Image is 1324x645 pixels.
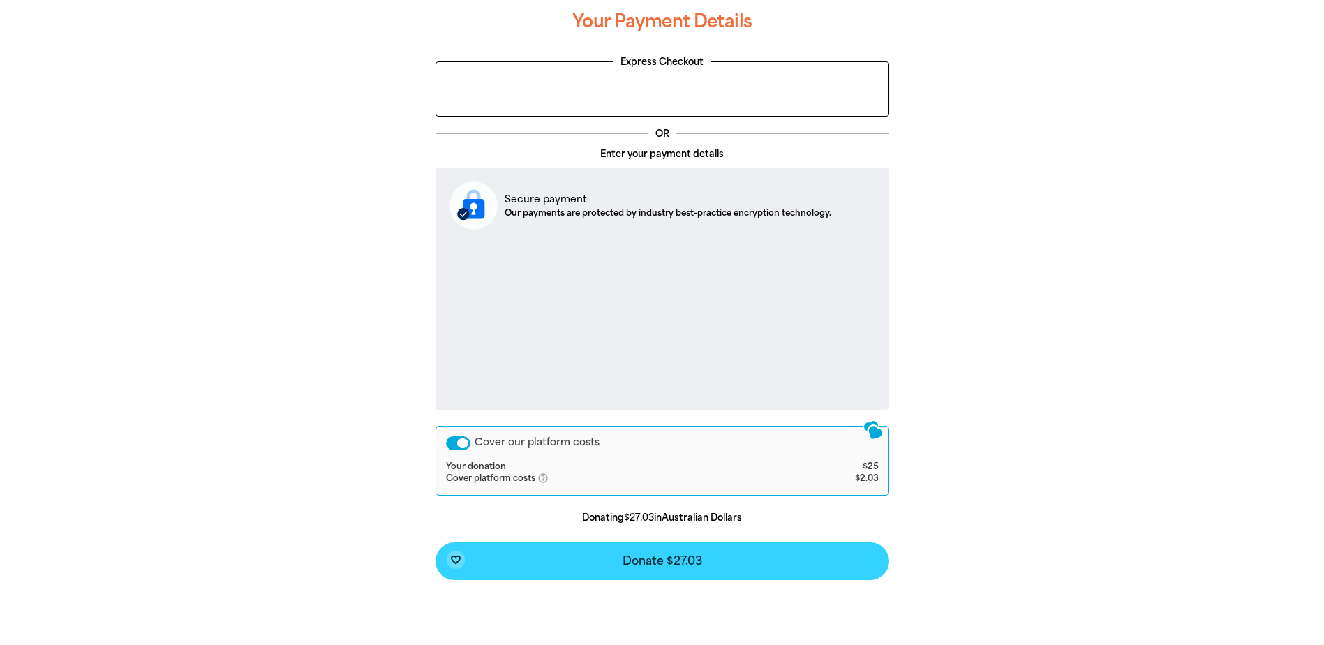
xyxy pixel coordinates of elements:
[537,473,560,484] i: help_outlined
[443,69,882,107] iframe: PayPal-paypal
[446,473,798,485] td: Cover platform costs
[505,207,831,219] p: Our payments are protected by industry best-practice encryption technology.
[648,127,676,141] p: OR
[436,147,889,161] p: Enter your payment details
[798,461,878,473] td: $25
[436,542,889,580] button: favorite_borderDonate $27.03
[450,554,461,565] i: favorite_border
[446,461,798,473] td: Your donation
[447,241,878,398] iframe: Secure payment input frame
[505,192,831,207] p: Secure payment
[623,556,702,567] span: Donate $27.03
[624,512,654,523] b: $27.03
[613,55,711,69] legend: Express Checkout
[798,473,878,485] td: $2.03
[446,436,470,450] button: Cover our platform costs
[436,511,889,525] p: Donating in Australian Dollars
